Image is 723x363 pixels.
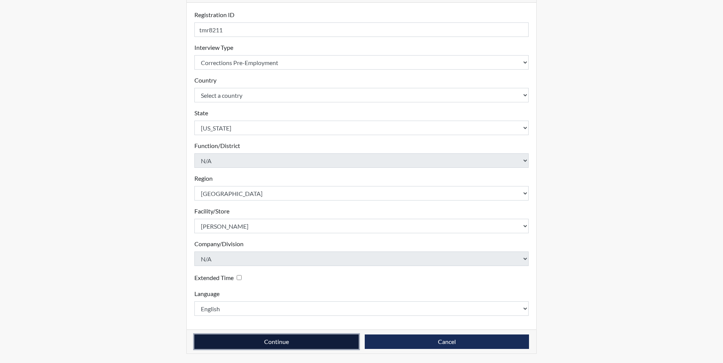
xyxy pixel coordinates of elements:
label: Facility/Store [194,207,229,216]
label: Company/Division [194,239,244,248]
button: Continue [194,334,359,349]
label: State [194,108,208,118]
button: Cancel [365,334,529,349]
label: Registration ID [194,10,234,19]
label: Function/District [194,141,240,150]
input: Insert a Registration ID, which needs to be a unique alphanumeric value for each interviewee [194,22,529,37]
label: Language [194,289,220,298]
label: Region [194,174,213,183]
label: Interview Type [194,43,233,52]
label: Extended Time [194,273,234,282]
label: Country [194,76,216,85]
div: Checking this box will provide the interviewee with an accomodation of extra time to answer each ... [194,272,245,283]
